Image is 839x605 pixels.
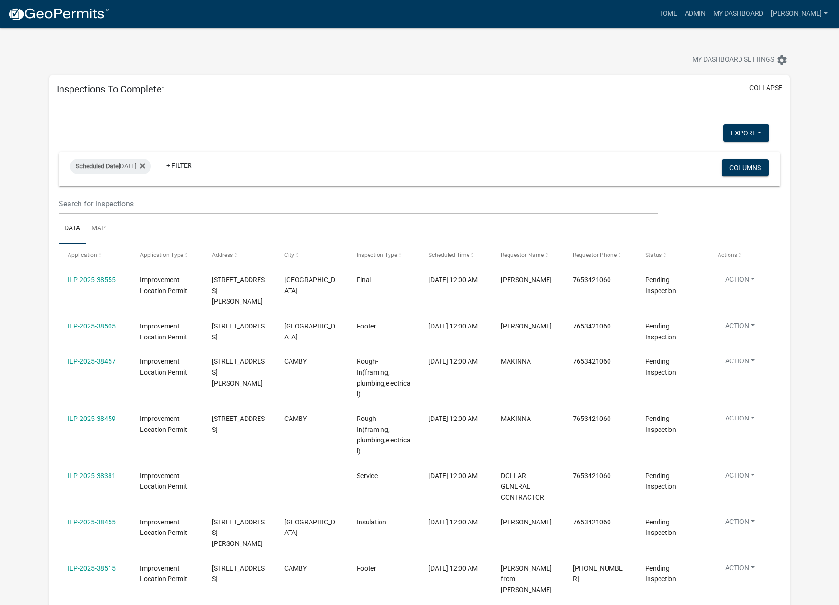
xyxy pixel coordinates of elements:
span: 08/25/2025, 12:00 AM [429,415,478,422]
span: My Dashboard Settings [692,54,774,66]
span: Address [212,252,233,258]
span: Pending Inspection [645,322,676,341]
a: ILP-2025-38459 [68,415,116,422]
span: 13849 N KENNARD WAY [212,358,265,387]
span: 7653421060 [573,415,611,422]
button: Action [718,563,762,577]
datatable-header-cell: City [275,244,348,267]
span: Rough-In(framing, plumbing,electrical) [357,358,410,398]
span: City [284,252,294,258]
span: 08/25/2025, 12:00 AM [429,564,478,572]
a: ILP-2025-38505 [68,322,116,330]
span: MAKINNA [501,415,531,422]
button: Action [718,517,762,531]
button: Action [718,413,762,427]
a: ILP-2025-38381 [68,472,116,480]
span: MARTINSVILLE [284,276,335,295]
span: 08/25/2025, 12:00 AM [429,472,478,480]
span: Bob from Weber [501,564,552,594]
button: Action [718,321,762,335]
span: Improvement Location Permit [140,358,187,376]
a: Admin [681,5,709,23]
button: Action [718,356,762,370]
span: Requestor Phone [573,252,617,258]
span: Scheduled Time [429,252,469,258]
span: 13894 N ZOEY LN [212,564,265,583]
span: 08/25/2025, 12:00 AM [429,518,478,526]
datatable-header-cell: Inspection Type [347,244,419,267]
datatable-header-cell: Application [59,244,131,267]
a: + Filter [159,157,200,174]
span: 7653421060 [573,358,611,365]
datatable-header-cell: Requestor Phone [564,244,636,267]
h5: Inspections To Complete: [57,83,164,95]
span: 7653421060 [573,322,611,330]
a: [PERSON_NAME] [767,5,831,23]
span: 08/25/2025, 12:00 AM [429,276,478,284]
span: 7653421060 [573,276,611,284]
span: Footer [357,322,376,330]
datatable-header-cell: Scheduled Time [419,244,492,267]
datatable-header-cell: Status [636,244,709,267]
span: Inspection Type [357,252,397,258]
datatable-header-cell: Application Type [131,244,203,267]
a: ILP-2025-38457 [68,358,116,365]
a: My Dashboard [709,5,767,23]
button: Export [723,124,769,142]
span: 317-839-8353 [573,564,623,583]
div: [DATE] [70,159,151,174]
i: settings [776,54,788,66]
a: Map [86,214,111,244]
span: Robert Lewis [501,276,552,284]
a: ILP-2025-38515 [68,564,116,572]
span: Actions [718,252,737,258]
span: Pending Inspection [645,415,676,433]
span: Application [68,252,97,258]
a: ILP-2025-38555 [68,276,116,284]
span: Application Type [140,252,183,258]
span: 6158 N RHODES RD [212,276,265,306]
span: Improvement Location Permit [140,276,187,295]
span: MAKINNA [501,358,531,365]
span: 08/25/2025, 12:00 AM [429,358,478,365]
span: Footer [357,564,376,572]
datatable-header-cell: Actions [708,244,780,267]
span: Pending Inspection [645,276,676,295]
span: Improvement Location Permit [140,472,187,491]
button: collapse [749,83,782,93]
span: Pending Inspection [645,518,676,537]
span: Pending Inspection [645,358,676,376]
button: Action [718,275,762,288]
button: My Dashboard Settingssettings [685,51,795,69]
span: WAGLER [501,322,552,330]
datatable-header-cell: Requestor Name [492,244,564,267]
input: Search for inspections [59,194,658,214]
span: Laura [501,518,552,526]
span: 7653421060 [573,472,611,480]
span: Improvement Location Permit [140,564,187,583]
a: Data [59,214,86,244]
button: Columns [722,159,769,176]
button: Action [718,471,762,484]
span: 7500 MEADOWVIEW LN [212,322,265,341]
span: Improvement Location Permit [140,322,187,341]
span: CAMBY [284,564,307,572]
datatable-header-cell: Address [203,244,275,267]
span: 13863 N AMERICUS WAY [212,415,265,433]
span: Improvement Location Permit [140,415,187,433]
span: Pending Inspection [645,564,676,583]
span: Requestor Name [501,252,544,258]
span: 08/25/2025, 12:00 AM [429,322,478,330]
span: Insulation [357,518,386,526]
a: ILP-2025-38455 [68,518,116,526]
span: Rough-In(framing, plumbing,electrical) [357,415,410,455]
span: Status [645,252,662,258]
span: 7653421060 [573,518,611,526]
span: MARTINSVILLE [284,518,335,537]
span: Scheduled Date [76,163,119,170]
span: CAMBY [284,415,307,422]
span: CAMBY [284,358,307,365]
span: 1860 HINSON RD [212,518,265,548]
span: MARTINSVILLE [284,322,335,341]
span: DOLLAR GENERAL CONTRACTOR [501,472,544,502]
